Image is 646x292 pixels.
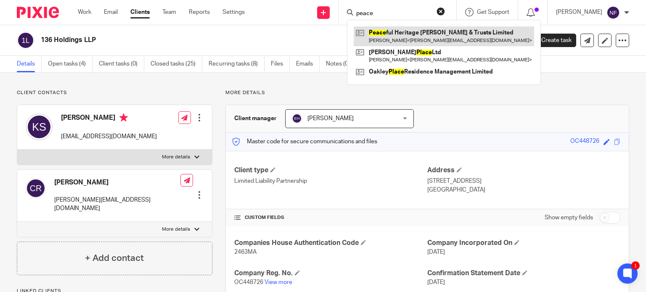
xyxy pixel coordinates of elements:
[162,226,190,233] p: More details
[234,269,427,278] h4: Company Reg. No.
[99,56,144,72] a: Client tasks (0)
[437,7,445,16] button: Clear
[234,114,277,123] h3: Client manager
[427,186,620,194] p: [GEOGRAPHIC_DATA]
[234,177,427,185] p: Limited Liability Partnership
[54,196,180,213] p: [PERSON_NAME][EMAIL_ADDRESS][DOMAIN_NAME]
[234,239,427,247] h4: Companies House Authentication Code
[477,9,509,15] span: Get Support
[17,7,59,18] img: Pixie
[26,113,53,140] img: svg%3E
[26,178,46,198] img: svg%3E
[292,113,302,124] img: svg%3E
[17,32,34,49] img: svg%3E
[17,89,212,96] p: Client contacts
[130,8,150,16] a: Clients
[222,8,245,16] a: Settings
[61,113,157,124] h4: [PERSON_NAME]
[41,36,420,45] h2: 136 Holdings LLP
[271,56,290,72] a: Files
[119,113,128,122] i: Primary
[326,56,357,72] a: Notes (0)
[545,213,593,222] label: Show empty fields
[48,56,93,72] a: Open tasks (4)
[189,8,210,16] a: Reports
[232,137,377,146] p: Master code for secure communications and files
[631,261,640,270] div: 1
[17,56,42,72] a: Details
[209,56,265,72] a: Recurring tasks (8)
[556,8,602,16] p: [PERSON_NAME]
[570,137,599,147] div: OC448726
[606,6,620,19] img: svg%3E
[78,8,91,16] a: Work
[54,178,180,187] h4: [PERSON_NAME]
[427,269,620,278] h4: Confirmation Statement Date
[427,239,620,247] h4: Company Incorporated On
[427,166,620,175] h4: Address
[85,252,144,265] h4: + Add contact
[61,132,157,141] p: [EMAIL_ADDRESS][DOMAIN_NAME]
[527,34,576,47] a: Create task
[234,166,427,175] h4: Client type
[234,214,427,221] h4: CUSTOM FIELDS
[162,154,190,160] p: More details
[265,279,292,285] a: View more
[104,8,118,16] a: Email
[427,279,445,285] span: [DATE]
[427,177,620,185] p: [STREET_ADDRESS]
[151,56,202,72] a: Closed tasks (25)
[307,116,354,121] span: [PERSON_NAME]
[225,89,629,96] p: More details
[355,10,431,18] input: Search
[296,56,320,72] a: Emails
[162,8,176,16] a: Team
[234,249,257,255] span: 2463MA
[234,279,263,285] span: OC448726
[427,249,445,255] span: [DATE]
